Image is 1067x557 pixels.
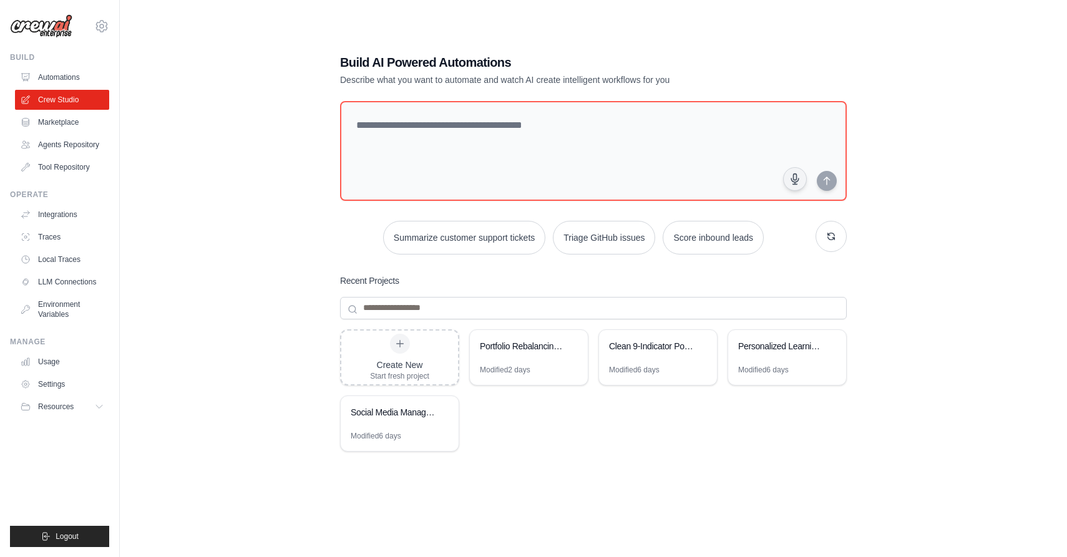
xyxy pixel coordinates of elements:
[15,352,109,372] a: Usage
[383,221,545,254] button: Summarize customer support tickets
[351,406,436,419] div: Social Media Management Automation
[553,221,655,254] button: Triage GitHub issues
[609,340,694,352] div: Clean 9-Indicator Portfolio Engine v2
[15,67,109,87] a: Automations
[15,112,109,132] a: Marketplace
[56,531,79,541] span: Logout
[340,274,399,287] h3: Recent Projects
[15,205,109,225] a: Integrations
[738,365,789,375] div: Modified 6 days
[738,340,824,352] div: Personalized Learning Management System
[609,365,660,375] div: Modified 6 days
[15,249,109,269] a: Local Traces
[15,374,109,394] a: Settings
[10,337,109,347] div: Manage
[783,167,807,191] button: Click to speak your automation idea
[351,431,401,441] div: Modified 6 days
[480,340,565,352] div: Portfolio Rebalancing Engine
[15,227,109,247] a: Traces
[15,90,109,110] a: Crew Studio
[10,190,109,200] div: Operate
[15,397,109,417] button: Resources
[10,14,72,38] img: Logo
[370,359,429,371] div: Create New
[816,221,847,252] button: Get new suggestions
[10,52,109,62] div: Build
[340,54,759,71] h1: Build AI Powered Automations
[15,135,109,155] a: Agents Repository
[480,365,530,375] div: Modified 2 days
[15,157,109,177] a: Tool Repository
[663,221,764,254] button: Score inbound leads
[340,74,759,86] p: Describe what you want to automate and watch AI create intelligent workflows for you
[370,371,429,381] div: Start fresh project
[15,272,109,292] a: LLM Connections
[15,294,109,324] a: Environment Variables
[38,402,74,412] span: Resources
[10,526,109,547] button: Logout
